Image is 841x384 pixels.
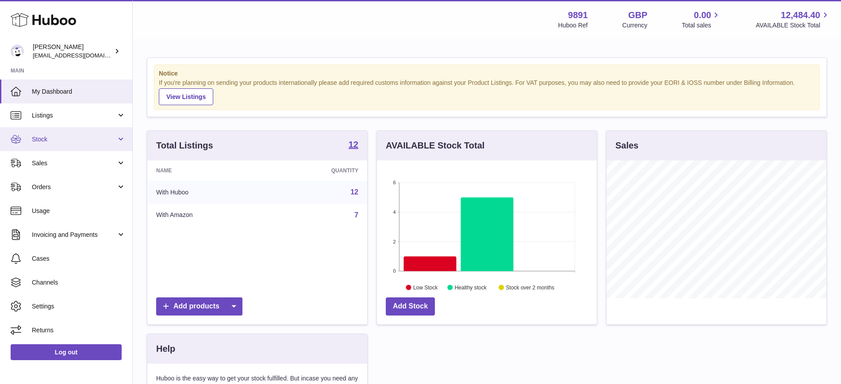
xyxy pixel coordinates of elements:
[781,9,820,21] span: 12,484.40
[147,160,268,181] th: Name
[622,21,648,30] div: Currency
[159,79,815,105] div: If you're planning on sending your products internationally please add required customs informati...
[32,231,116,239] span: Invoicing and Payments
[159,69,815,78] strong: Notice
[506,284,554,290] text: Stock over 2 months
[349,140,358,149] strong: 12
[756,21,830,30] span: AVAILABLE Stock Total
[32,302,126,311] span: Settings
[413,284,438,290] text: Low Stock
[682,9,721,30] a: 0.00 Total sales
[756,9,830,30] a: 12,484.40 AVAILABLE Stock Total
[32,326,126,335] span: Returns
[33,52,130,59] span: [EMAIL_ADDRESS][DOMAIN_NAME]
[682,21,721,30] span: Total sales
[393,268,396,274] text: 0
[32,255,126,263] span: Cases
[159,88,213,105] a: View Listings
[386,140,484,152] h3: AVAILABLE Stock Total
[558,21,588,30] div: Huboo Ref
[147,181,268,204] td: With Huboo
[32,207,126,215] span: Usage
[568,9,588,21] strong: 9891
[386,297,435,316] a: Add Stock
[393,239,396,244] text: 2
[354,211,358,219] a: 7
[393,180,396,185] text: 6
[156,343,175,355] h3: Help
[32,159,116,167] span: Sales
[32,278,126,287] span: Channels
[615,140,638,152] h3: Sales
[32,87,126,96] span: My Dashboard
[349,140,358,151] a: 12
[11,45,24,58] img: internalAdmin-9891@internal.huboo.com
[33,43,112,60] div: [PERSON_NAME]
[694,9,711,21] span: 0.00
[32,183,116,191] span: Orders
[32,111,116,120] span: Listings
[147,204,268,227] td: With Amazon
[156,297,242,316] a: Add products
[11,344,122,360] a: Log out
[393,209,396,215] text: 4
[628,9,647,21] strong: GBP
[32,135,116,144] span: Stock
[455,284,487,290] text: Healthy stock
[268,160,367,181] th: Quantity
[350,188,358,196] a: 12
[156,140,213,152] h3: Total Listings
